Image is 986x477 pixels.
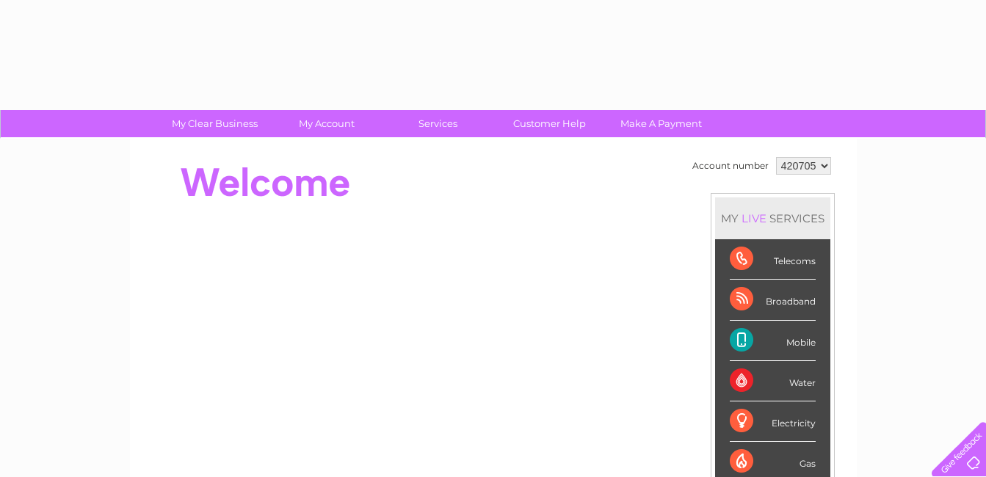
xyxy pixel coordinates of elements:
a: My Account [266,110,387,137]
a: Make A Payment [601,110,722,137]
div: Broadband [730,280,816,320]
div: LIVE [739,211,769,225]
div: Electricity [730,401,816,442]
div: Water [730,361,816,401]
td: Account number [689,153,772,178]
div: Mobile [730,321,816,361]
a: Customer Help [489,110,610,137]
a: Services [377,110,499,137]
a: My Clear Business [154,110,275,137]
div: Telecoms [730,239,816,280]
div: MY SERVICES [715,197,830,239]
